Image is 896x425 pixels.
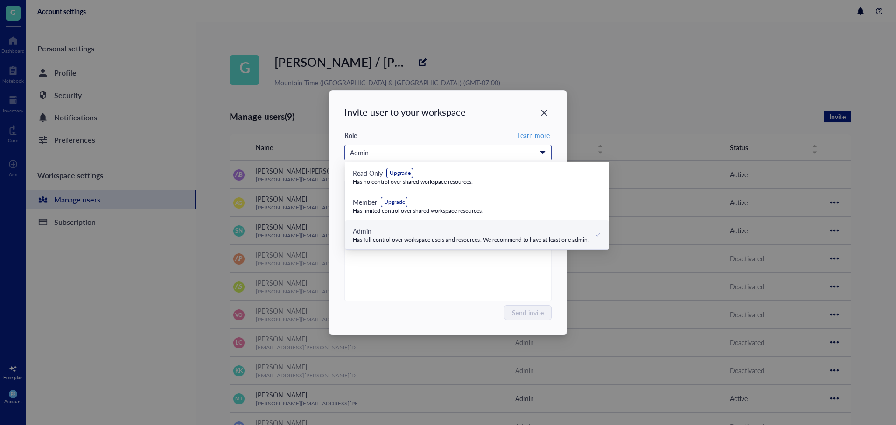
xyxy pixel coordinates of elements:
span: Learn more [518,131,550,139]
div: Has no control over shared workspace resources. [353,178,473,186]
div: Has limited control over shared workspace resources. [353,207,483,215]
div: Invite user to your workspace [344,105,552,118]
div: Admin [350,147,536,158]
div: Member [353,197,377,207]
div: Role [344,131,357,139]
div: Upgrade [384,198,405,206]
button: Close [537,105,552,120]
div: Read Only [353,168,383,178]
button: Send invite [504,305,552,320]
div: Upgrade [390,169,411,177]
span: Close [537,107,552,118]
div: Has full control over workspace users and resources. We recommend to have at least one admin. [353,236,589,244]
div: Emails [344,168,363,176]
div: Admin [353,226,589,236]
button: Learn more [516,130,552,141]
